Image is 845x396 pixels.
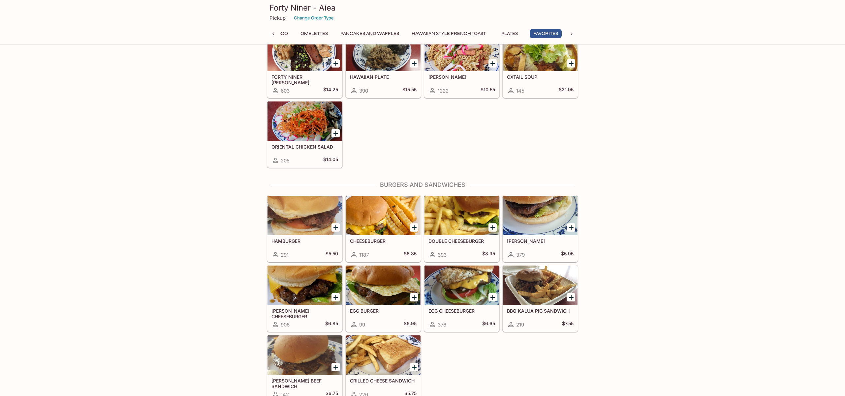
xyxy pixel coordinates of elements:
[326,251,338,259] h5: $5.50
[271,308,338,319] h5: [PERSON_NAME] CHEESEBURGER
[267,335,342,375] div: TERI BEEF SANDWICH
[488,223,497,232] button: Add DOUBLE CHEESEBURGER
[404,321,417,328] h5: $6.95
[567,59,575,68] button: Add OXTAIL SOUP
[495,29,524,38] button: Plates
[516,322,524,328] span: 219
[503,32,578,71] div: OXTAIL SOUP
[331,293,340,301] button: Add TERI CHEESEBURGER
[271,238,338,244] h5: HAMBURGER
[410,59,418,68] button: Add HAWAIIAN PLATE
[359,252,369,258] span: 1187
[438,322,446,328] span: 376
[281,322,290,328] span: 906
[267,101,342,141] div: ORIENTAL CHICKEN SALAD
[507,74,574,80] h5: OXTAIL SOUP
[482,251,495,259] h5: $8.95
[507,238,574,244] h5: [PERSON_NAME]
[267,32,342,71] div: FORTY NINER BENTO
[350,74,417,80] h5: HAWAIIAN PLATE
[567,223,575,232] button: Add TERI BURGER
[281,88,290,94] span: 603
[267,101,342,168] a: ORIENTAL CHICKEN SALAD205$14.05
[346,196,421,235] div: CHEESEBURGER
[359,88,368,94] span: 390
[350,378,417,383] h5: GRILLED CHEESE SANDWICH
[428,238,495,244] h5: DOUBLE CHEESEBURGER
[438,252,447,258] span: 393
[346,32,421,71] div: HAWAIIAN PLATE
[424,196,499,235] div: DOUBLE CHEESEBURGER
[267,196,342,235] div: HAMBURGER
[488,293,497,301] button: Add EGG CHEESEBURGER
[428,74,495,80] h5: [PERSON_NAME]
[503,195,578,262] a: [PERSON_NAME]379$5.95
[410,363,418,371] button: Add GRILLED CHEESE SANDWICH
[503,31,578,98] a: OXTAIL SOUP145$21.95
[410,223,418,232] button: Add CHEESEBURGER
[331,363,340,371] button: Add TERI BEEF SANDWICH
[507,308,574,314] h5: BBQ KALUA PIG SANDWICH
[424,31,499,98] a: [PERSON_NAME]1222$10.55
[350,238,417,244] h5: CHEESEBURGER
[481,87,495,95] h5: $10.55
[424,195,499,262] a: DOUBLE CHEESEBURGER393$8.95
[559,87,574,95] h5: $21.95
[402,87,417,95] h5: $15.55
[323,156,338,164] h5: $14.05
[346,31,421,98] a: HAWAIIAN PLATE390$15.55
[281,252,289,258] span: 291
[346,266,421,305] div: EGG BURGER
[331,223,340,232] button: Add HAMBURGER
[561,251,574,259] h5: $5.95
[562,321,574,328] h5: $7.55
[428,308,495,314] h5: EGG CHEESEBURGER
[488,59,497,68] button: Add FRIED SAIMIN
[346,195,421,262] a: CHEESEBURGER1187$6.85
[346,335,421,375] div: GRILLED CHEESE SANDWICH
[516,252,525,258] span: 379
[281,157,290,164] span: 205
[271,74,338,85] h5: FORTY NINER [PERSON_NAME]
[424,32,499,71] div: FRIED SAIMIN
[269,15,286,21] p: Pickup
[325,321,338,328] h5: $6.85
[567,293,575,301] button: Add BBQ KALUA PIG SANDWICH
[503,196,578,235] div: TERI BURGER
[323,87,338,95] h5: $14.25
[503,265,578,332] a: BBQ KALUA PIG SANDWICH219$7.55
[267,31,342,98] a: FORTY NINER [PERSON_NAME]603$14.25
[267,266,342,305] div: TERI CHEESEBURGER
[424,266,499,305] div: EGG CHEESEBURGER
[267,265,342,332] a: [PERSON_NAME] CHEESEBURGER906$6.85
[503,266,578,305] div: BBQ KALUA PIG SANDWICH
[404,251,417,259] h5: $6.85
[331,59,340,68] button: Add FORTY NINER BENTO
[346,265,421,332] a: EGG BURGER99$6.95
[267,181,578,188] h4: Burgers and Sandwiches
[482,321,495,328] h5: $6.65
[271,378,338,389] h5: [PERSON_NAME] BEEF SANDWICH
[410,293,418,301] button: Add EGG BURGER
[438,88,449,94] span: 1222
[424,265,499,332] a: EGG CHEESEBURGER376$6.65
[291,13,337,23] button: Change Order Type
[297,29,331,38] button: Omelettes
[271,144,338,150] h5: ORIENTAL CHICKEN SALAD
[337,29,403,38] button: Pancakes and Waffles
[408,29,489,38] button: Hawaiian Style French Toast
[530,29,562,38] button: Favorites
[350,308,417,314] h5: EGG BURGER
[267,195,342,262] a: HAMBURGER291$5.50
[269,3,576,13] h3: Forty Niner - Aiea
[516,88,524,94] span: 145
[359,322,365,328] span: 99
[331,129,340,137] button: Add ORIENTAL CHICKEN SALAD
